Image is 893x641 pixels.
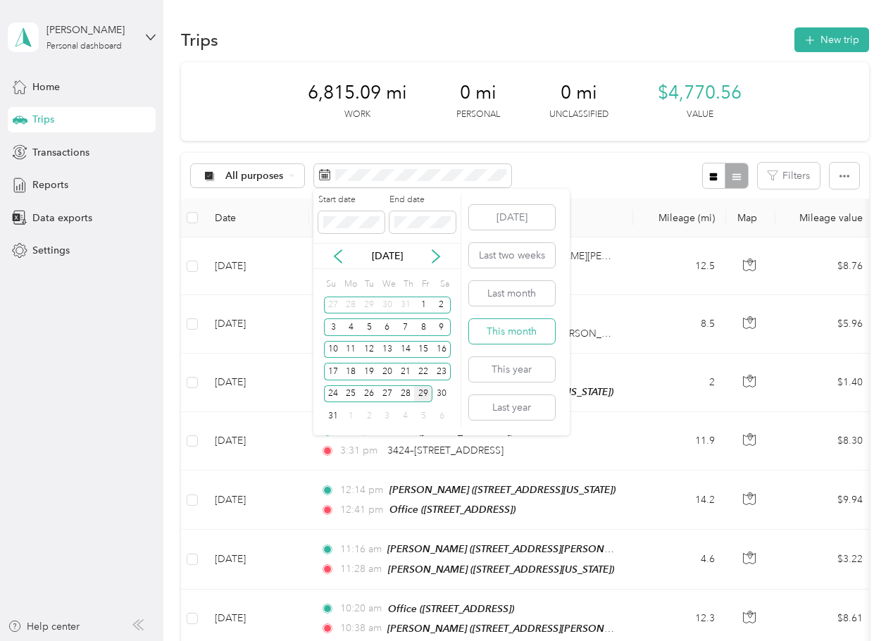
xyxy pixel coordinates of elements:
[775,530,874,589] td: $3.22
[414,385,432,403] div: 29
[340,483,383,498] span: 12:14 pm
[342,318,361,336] div: 4
[633,530,726,589] td: 4.6
[387,623,693,635] span: [PERSON_NAME] ([STREET_ADDRESS][PERSON_NAME][US_STATE])
[549,108,608,121] p: Unclassified
[561,82,597,104] span: 0 mi
[309,199,633,237] th: Locations
[633,471,726,530] td: 14.2
[396,341,415,359] div: 14
[46,23,135,37] div: [PERSON_NAME]
[8,619,80,634] button: Help center
[401,274,414,294] div: Th
[360,363,378,380] div: 19
[318,194,385,206] label: Start date
[380,274,396,294] div: We
[378,407,396,425] div: 3
[469,395,555,420] button: Last year
[414,341,432,359] div: 15
[324,318,342,336] div: 3
[342,407,361,425] div: 1
[360,318,378,336] div: 5
[814,562,893,641] iframe: Everlance-gr Chat Button Frame
[342,274,358,294] div: Mo
[633,237,726,295] td: 12.5
[456,108,500,121] p: Personal
[460,82,497,104] span: 0 mi
[360,407,378,425] div: 2
[342,363,361,380] div: 18
[396,407,415,425] div: 4
[204,237,309,295] td: [DATE]
[794,27,869,52] button: New trip
[378,341,396,359] div: 13
[358,249,417,263] p: [DATE]
[324,297,342,314] div: 27
[324,274,337,294] div: Su
[378,318,396,336] div: 6
[204,471,309,530] td: [DATE]
[340,621,380,636] span: 10:38 am
[414,363,432,380] div: 22
[432,297,451,314] div: 2
[396,385,415,403] div: 28
[396,297,415,314] div: 31
[775,295,874,353] td: $5.96
[387,425,513,437] span: Office ([STREET_ADDRESS])
[340,601,382,616] span: 10:20 am
[324,385,342,403] div: 24
[378,385,396,403] div: 27
[340,561,382,577] span: 11:28 am
[340,502,383,518] span: 12:41 pm
[469,319,555,344] button: This month
[204,412,309,471] td: [DATE]
[32,211,92,225] span: Data exports
[419,274,432,294] div: Fr
[204,199,309,237] th: Date
[414,407,432,425] div: 5
[181,32,218,47] h1: Trips
[469,357,555,382] button: This year
[389,484,616,495] span: [PERSON_NAME] ([STREET_ADDRESS][US_STATE])
[387,543,693,555] span: [PERSON_NAME] ([STREET_ADDRESS][PERSON_NAME][US_STATE])
[633,295,726,353] td: 8.5
[32,178,68,192] span: Reports
[432,341,451,359] div: 16
[324,363,342,380] div: 17
[308,82,407,104] span: 6,815.09 mi
[775,199,874,237] th: Mileage value
[342,385,361,403] div: 25
[388,564,614,575] span: [PERSON_NAME] ([STREET_ADDRESS][US_STATE])
[414,297,432,314] div: 1
[633,412,726,471] td: 11.9
[362,274,375,294] div: Tu
[324,341,342,359] div: 10
[340,542,380,557] span: 11:16 am
[360,341,378,359] div: 12
[469,281,555,306] button: Last month
[469,243,555,268] button: Last two weeks
[396,318,415,336] div: 7
[432,385,451,403] div: 30
[204,354,309,412] td: [DATE]
[32,80,60,94] span: Home
[32,145,89,160] span: Transactions
[46,42,122,51] div: Personal dashboard
[32,243,70,258] span: Settings
[633,354,726,412] td: 2
[775,237,874,295] td: $8.76
[432,407,451,425] div: 6
[758,163,820,189] button: Filters
[360,385,378,403] div: 26
[775,471,874,530] td: $9.94
[726,199,775,237] th: Map
[389,504,516,515] span: Office ([STREET_ADDRESS])
[342,341,361,359] div: 11
[432,318,451,336] div: 9
[387,444,504,456] span: 3424–[STREET_ADDRESS]
[360,297,378,314] div: 29
[388,603,514,614] span: Office ([STREET_ADDRESS])
[396,363,415,380] div: 21
[432,363,451,380] div: 23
